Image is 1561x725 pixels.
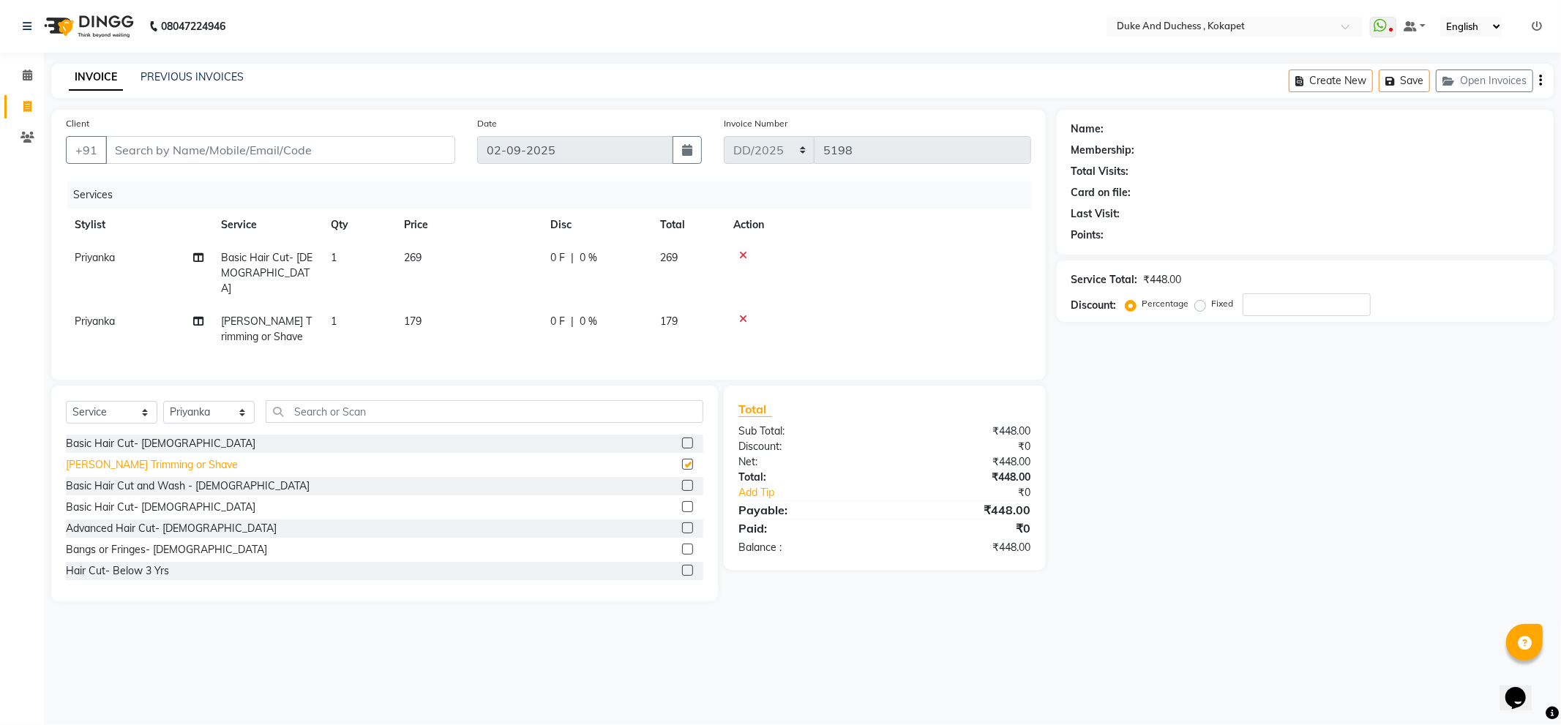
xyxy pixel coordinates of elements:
div: ₹0 [885,439,1042,454]
div: ₹448.00 [885,501,1042,519]
div: Total Visits: [1071,164,1129,179]
th: Disc [542,209,651,241]
a: Add Tip [727,485,911,500]
button: +91 [66,136,107,164]
div: Discount: [1071,298,1117,313]
div: ₹448.00 [1144,272,1182,288]
span: Priyanka [75,315,115,328]
div: Discount: [727,439,885,454]
iframe: chat widget [1500,666,1546,710]
div: Basic Hair Cut- [DEMOGRAPHIC_DATA] [66,436,255,451]
span: 269 [404,251,422,264]
div: Hair Cut- Below 3 Yrs [66,563,169,579]
th: Qty [322,209,395,241]
div: Card on file: [1071,185,1131,200]
div: ₹448.00 [885,454,1042,470]
div: Last Visit: [1071,206,1120,222]
a: PREVIOUS INVOICES [141,70,244,83]
div: Balance : [727,540,885,555]
b: 08047224946 [161,6,225,47]
span: [PERSON_NAME] Trimming or Shave [221,315,312,343]
div: Service Total: [1071,272,1138,288]
div: ₹448.00 [885,540,1042,555]
button: Save [1379,70,1430,92]
span: | [571,250,574,266]
th: Price [395,209,542,241]
div: Name: [1071,121,1104,137]
th: Service [212,209,322,241]
label: Fixed [1212,297,1234,310]
div: Paid: [727,519,885,537]
span: Total [738,402,772,417]
th: Stylist [66,209,212,241]
span: 0 % [580,314,597,329]
div: Basic Hair Cut- [DEMOGRAPHIC_DATA] [66,500,255,515]
th: Action [725,209,1031,241]
label: Invoice Number [724,117,787,130]
div: Membership: [1071,143,1135,158]
label: Date [477,117,497,130]
span: 0 % [580,250,597,266]
span: 269 [660,251,678,264]
button: Open Invoices [1436,70,1533,92]
div: Basic Hair Cut and Wash - [DEMOGRAPHIC_DATA] [66,478,310,494]
th: Total [651,209,725,241]
span: Priyanka [75,251,115,264]
div: ₹0 [885,519,1042,537]
div: Services [67,181,1042,209]
div: Total: [727,470,885,485]
div: Points: [1071,228,1104,243]
span: 1 [331,315,337,328]
img: logo [37,6,138,47]
label: Client [66,117,89,130]
input: Search or Scan [266,400,703,423]
span: 179 [404,315,422,328]
div: Net: [727,454,885,470]
div: Bangs or Fringes- [DEMOGRAPHIC_DATA] [66,542,267,557]
span: Basic Hair Cut- [DEMOGRAPHIC_DATA] [221,251,312,295]
span: 1 [331,251,337,264]
a: INVOICE [69,64,123,91]
div: Sub Total: [727,424,885,439]
div: ₹448.00 [885,470,1042,485]
span: 0 F [550,250,565,266]
div: Advanced Hair Cut- [DEMOGRAPHIC_DATA] [66,521,277,536]
div: ₹0 [911,485,1042,500]
button: Create New [1289,70,1373,92]
span: 0 F [550,314,565,329]
div: [PERSON_NAME] Trimming or Shave [66,457,238,473]
div: Payable: [727,501,885,519]
input: Search by Name/Mobile/Email/Code [105,136,455,164]
span: | [571,314,574,329]
span: 179 [660,315,678,328]
div: ₹448.00 [885,424,1042,439]
label: Percentage [1142,297,1189,310]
